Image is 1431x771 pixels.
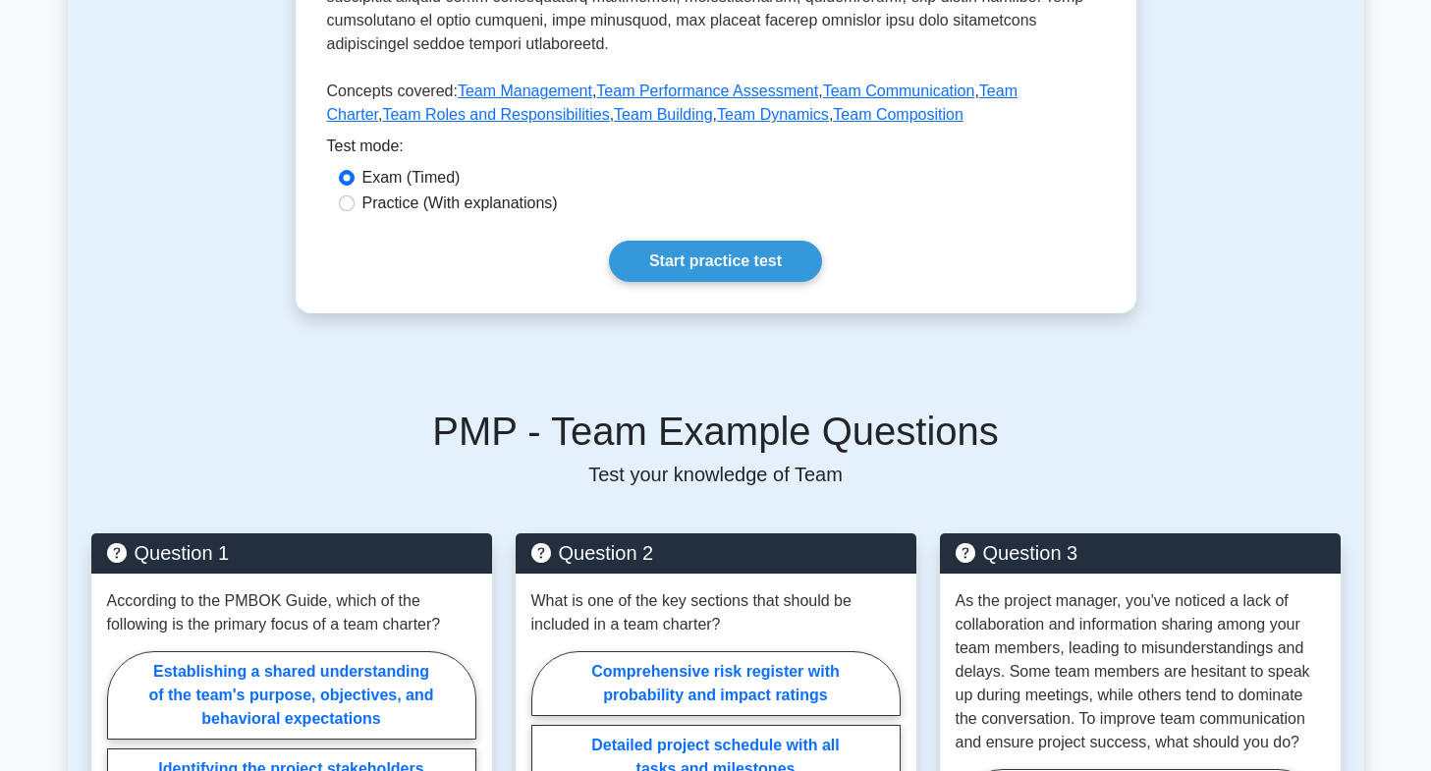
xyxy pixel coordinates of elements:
a: Team Building [614,106,713,123]
p: According to the PMBOK Guide, which of the following is the primary focus of a team charter? [107,589,476,636]
h5: Question 1 [107,541,476,565]
a: Team Dynamics [717,106,829,123]
a: Team Performance Assessment [596,83,818,99]
p: As the project manager, you've noticed a lack of collaboration and information sharing among your... [956,589,1325,754]
h5: PMP - Team Example Questions [91,408,1341,455]
a: Team Communication [823,83,975,99]
p: Test your knowledge of Team [91,463,1341,486]
label: Practice (With explanations) [362,192,558,215]
a: Start practice test [609,241,822,282]
label: Exam (Timed) [362,166,461,190]
a: Team Composition [833,106,963,123]
p: What is one of the key sections that should be included in a team charter? [531,589,901,636]
a: Team Roles and Responsibilities [382,106,609,123]
label: Comprehensive risk register with probability and impact ratings [531,651,901,716]
p: Concepts covered: , , , , , , , [327,80,1105,135]
label: Establishing a shared understanding of the team's purpose, objectives, and behavioral expectations [107,651,476,740]
a: Team Management [458,83,592,99]
h5: Question 2 [531,541,901,565]
div: Test mode: [327,135,1105,166]
h5: Question 3 [956,541,1325,565]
